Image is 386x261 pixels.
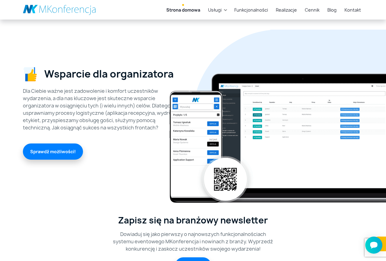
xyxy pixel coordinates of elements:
[23,143,83,160] a: Sprawdź możliwości!
[206,4,224,16] a: Usługi
[342,4,363,16] a: Kontakt
[325,4,339,16] a: Blog
[365,237,382,254] iframe: Smartsupp widget button
[110,215,276,226] h3: Zapisz się na branżowy newsletter
[273,4,299,16] a: Realizacje
[23,87,179,131] div: Dla Ciebie ważne jest zadowolenie i komfort uczestników wydarzenia, a dla nas kluczowe jest skute...
[232,4,270,16] a: Funkcjonalności
[302,4,322,16] a: Cennik
[23,66,37,82] img: Wsparcie dla organizatora
[164,4,203,16] a: Strona domowa
[110,230,276,252] p: Dowiaduj się jako pierwszy o najnowszych funkcjonalnościach systemu eventowego MKonferencja i now...
[44,68,174,80] h2: Wsparcie dla organizatora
